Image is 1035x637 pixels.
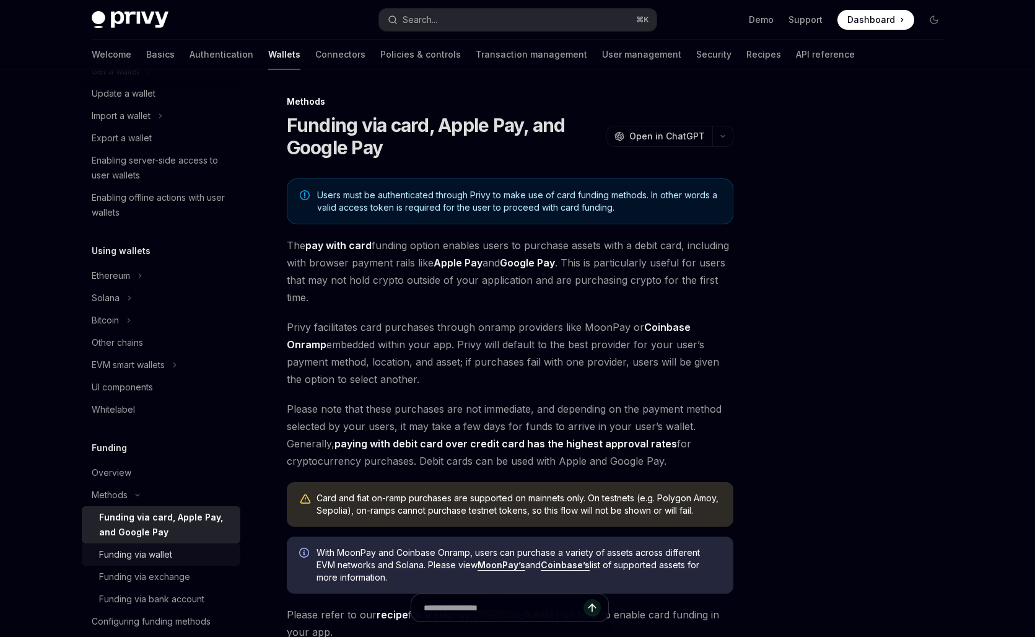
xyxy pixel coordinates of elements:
[92,291,120,305] div: Solana
[92,335,143,350] div: Other chains
[82,506,240,543] a: Funding via card, Apple Pay, and Google Pay
[847,14,895,26] span: Dashboard
[82,566,240,588] a: Funding via exchange
[696,40,731,69] a: Security
[82,376,240,398] a: UI components
[287,95,733,108] div: Methods
[82,398,240,421] a: Whitelabel
[92,268,130,283] div: Ethereum
[837,10,914,30] a: Dashboard
[268,40,300,69] a: Wallets
[424,594,583,622] input: Ask a question...
[82,127,240,149] a: Export a wallet
[92,441,127,455] h5: Funding
[82,82,240,105] a: Update a wallet
[92,11,168,29] img: dark logo
[92,488,128,503] div: Methods
[924,10,944,30] button: Toggle dark mode
[82,149,240,187] a: Enabling server-side access to user wallets
[334,437,677,450] strong: paying with debit card over credit card has the highest approval rates
[92,465,131,480] div: Overview
[380,40,461,69] a: Policies & controls
[299,493,312,506] svg: Warning
[82,187,240,224] a: Enabling offline actions with user wallets
[629,130,705,143] span: Open in ChatGPT
[606,126,712,147] button: Open in ChatGPT
[92,153,233,183] div: Enabling server-side access to user wallets
[500,257,555,269] strong: Google Pay
[287,400,733,470] span: Please note that these purchases are not immediate, and depending on the payment method selected ...
[82,588,240,610] a: Funding via bank account
[92,108,151,123] div: Import a wallet
[99,569,190,584] div: Funding via exchange
[746,40,781,69] a: Recipes
[82,610,240,633] a: Configuring funding methods
[788,14,823,26] a: Support
[99,592,204,607] div: Funding via bank account
[602,40,681,69] a: User management
[796,40,855,69] a: API reference
[92,131,152,146] div: Export a wallet
[92,380,153,395] div: UI components
[305,239,372,252] strong: pay with card
[82,354,240,376] button: Toggle EVM smart wallets section
[82,265,240,287] button: Toggle Ethereum section
[82,105,240,127] button: Toggle Import a wallet section
[190,40,253,69] a: Authentication
[636,15,649,25] span: ⌘ K
[92,358,165,372] div: EVM smart wallets
[92,402,135,417] div: Whitelabel
[434,257,483,269] strong: Apple Pay
[287,318,733,388] span: Privy facilitates card purchases through onramp providers like MoonPay or embedded within your ap...
[146,40,175,69] a: Basics
[315,40,365,69] a: Connectors
[583,599,601,617] button: Send message
[92,244,151,258] h5: Using wallets
[82,484,240,506] button: Toggle Methods section
[82,543,240,566] a: Funding via wallet
[82,332,240,354] a: Other chains
[92,40,131,69] a: Welcome
[99,510,233,540] div: Funding via card, Apple Pay, and Google Pay
[92,313,119,328] div: Bitcoin
[82,462,240,484] a: Overview
[287,237,733,306] span: The funding option enables users to purchase assets with a debit card, including with browser pay...
[478,560,525,571] a: MoonPay’s
[99,547,172,562] div: Funding via wallet
[92,614,211,629] div: Configuring funding methods
[317,492,721,517] div: Card and fiat on-ramp purchases are supported on mainnets only. On testnets (e.g. Polygon Amoy, S...
[317,189,720,214] span: Users must be authenticated through Privy to make use of card funding methods. In other words a v...
[82,309,240,332] button: Toggle Bitcoin section
[403,12,437,27] div: Search...
[299,548,312,560] svg: Info
[541,560,590,571] a: Coinbase’s
[82,287,240,309] button: Toggle Solana section
[749,14,774,26] a: Demo
[300,190,310,200] svg: Note
[476,40,587,69] a: Transaction management
[92,86,155,101] div: Update a wallet
[317,547,721,584] span: With MoonPay and Coinbase Onramp, users can purchase a variety of assets across different EVM net...
[379,9,657,31] button: Open search
[92,190,233,220] div: Enabling offline actions with user wallets
[287,114,601,159] h1: Funding via card, Apple Pay, and Google Pay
